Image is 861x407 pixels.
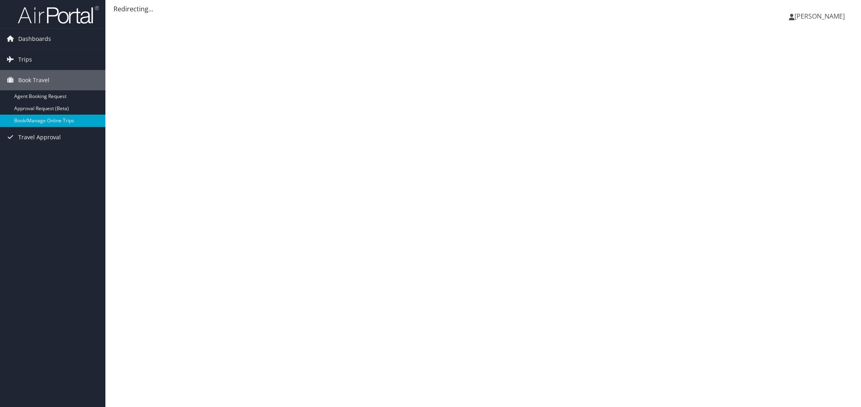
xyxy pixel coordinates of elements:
img: airportal-logo.png [18,5,99,24]
span: Dashboards [18,29,51,49]
span: [PERSON_NAME] [795,12,845,21]
a: [PERSON_NAME] [789,4,853,28]
div: Redirecting... [114,4,853,14]
span: Travel Approval [18,127,61,147]
span: Trips [18,49,32,70]
span: Book Travel [18,70,49,90]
